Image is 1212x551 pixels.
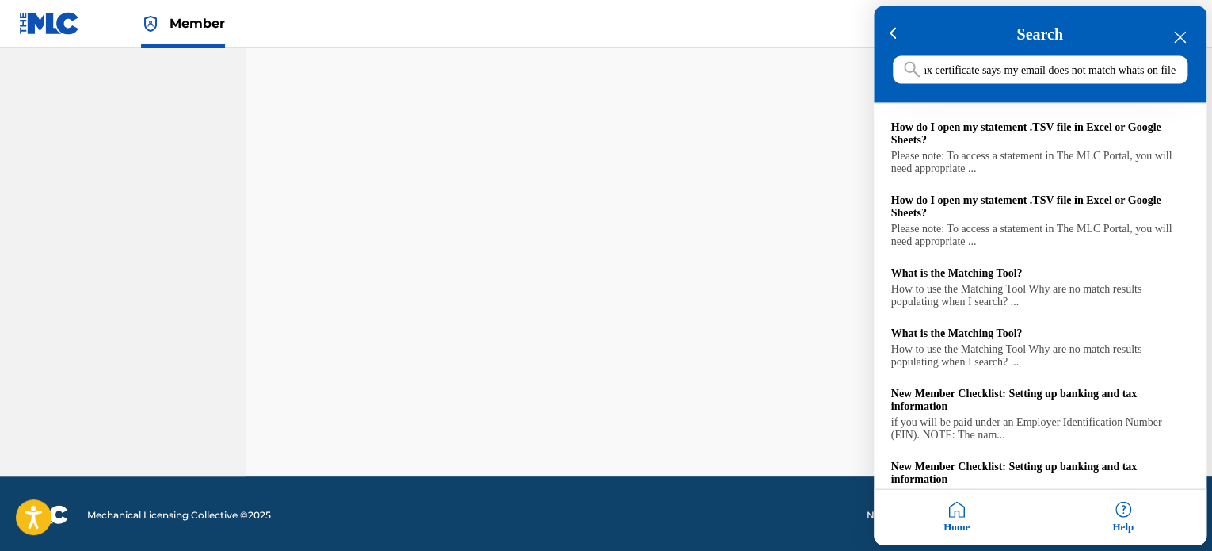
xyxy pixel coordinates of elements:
div: if you will be paid under an Employer Identification Number (EIN). NOTE: The nam... [891,416,1189,442]
div: New Member Checklist: Setting up banking and <span class="hs-search-highlight hs-highlight-title"... [874,451,1206,511]
svg: icon [904,62,920,78]
div: What is the <span class="hs-search-highlight hs-highlight-title">Matching</span> Tool? [874,318,1206,378]
div: How do I open my statement .TSV file in Excel or Google Sheets? [891,121,1189,147]
div: How do I open my statement .TSV file in Excel or Google Sheets? [891,194,1189,220]
div: Home [874,490,1040,545]
div: What is the Matching Tool? [891,267,1189,280]
div: How do I open <span class="hs-search-highlight hs-highlight-title">my</span> statement .TSV <span... [874,185,1206,258]
div: New Member Checklist: Setting up banking and <span class="hs-search-highlight hs-highlight-title"... [874,378,1206,451]
div: What is the Matching Tool? [891,327,1189,340]
div: New Member Checklist: Setting up banking and tax information [891,388,1189,413]
div: How to use the Matching Tool Why are no match results populating when I search? ... [891,283,1189,308]
div: Help [1040,490,1206,545]
div: What is the <span class="hs-search-highlight hs-highlight-title">Matching</span> Tool? [874,258,1206,318]
div: Please note: To access a statement in The MLC Portal, you will need appropriate ... [891,223,1189,248]
input: Search for help [893,56,1187,84]
div: How do I open <span class="hs-search-highlight hs-highlight-title">my</span> statement .TSV <span... [874,112,1206,185]
div: New Member Checklist: Setting up banking and tax information [891,461,1189,486]
div: How to use the Matching Tool Why are no match results populating when I search? ... [891,343,1189,369]
div: close resource center [1172,30,1187,45]
div: Please note: To access a statement in The MLC Portal, you will need appropriate ... [891,150,1189,175]
h3: Search [893,25,1187,44]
